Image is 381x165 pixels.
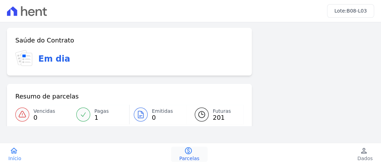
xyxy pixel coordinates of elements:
h3: Lote: [334,7,367,15]
i: person [360,147,368,155]
h3: Saúde do Contrato [15,36,74,45]
span: Futuras [213,108,231,115]
span: Emitidas [152,108,173,115]
a: personDados [349,147,381,162]
span: 0 [33,115,55,120]
h3: Resumo de parcelas [15,92,79,101]
span: Vencidas [33,108,55,115]
a: Vencidas 0 [15,105,72,124]
a: Pagas 1 [72,105,129,124]
h3: Em dia [38,53,70,65]
span: B08-L03 [347,8,367,14]
i: paid [184,147,192,155]
a: paidParcelas [171,147,208,162]
span: Parcelas [179,155,200,162]
a: Emitidas 0 [130,105,186,124]
i: home [10,147,18,155]
span: Pagas [94,108,109,115]
span: Dados [357,155,373,162]
span: Início [8,155,21,162]
span: 201 [213,115,231,120]
span: 0 [152,115,173,120]
a: Futuras 201 [186,105,243,124]
span: 1 [94,115,109,120]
